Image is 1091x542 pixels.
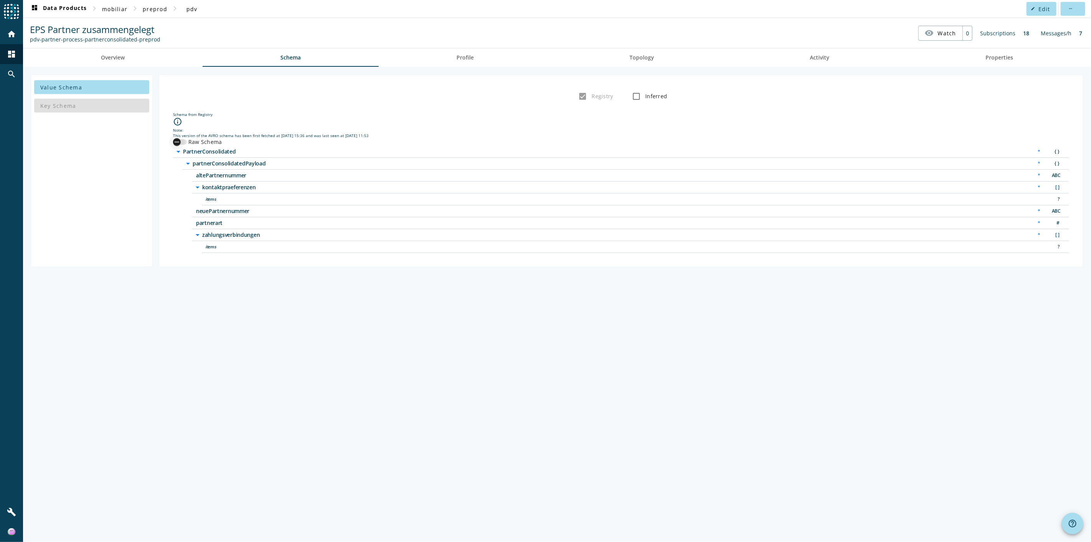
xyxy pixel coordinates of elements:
[938,26,956,40] span: Watch
[183,159,193,168] i: arrow_drop_down
[1019,26,1033,41] div: 18
[34,80,149,94] button: Value Schema
[1031,7,1035,11] mat-icon: edit
[962,26,972,40] div: 0
[644,93,667,100] label: Inferred
[986,55,1013,60] span: Properties
[1048,195,1063,203] div: Unknown
[196,173,388,178] span: /partnerConsolidatedPayload/altePartnernummer
[1048,207,1063,215] div: String
[7,30,16,39] mat-icon: home
[180,2,204,16] button: pdv
[1048,148,1063,156] div: Object
[30,23,155,36] span: EPS Partner zusammengelegt
[457,55,474,60] span: Profile
[196,208,388,214] span: /partnerConsolidatedPayload/neuePartnernummer
[183,149,375,154] span: /
[1038,5,1050,13] span: Edit
[1048,160,1063,168] div: Object
[206,244,397,250] span: /partnerConsolidatedPayload/zahlungsverbindungen/items
[174,147,183,156] i: arrow_drop_down
[1075,26,1086,41] div: 7
[202,232,394,238] span: /partnerConsolidatedPayload/zahlungsverbindungen
[187,138,222,146] label: Raw Schema
[206,197,397,202] span: /partnerConsolidatedPayload/kontaktpraeferenzen/items
[1068,519,1077,528] mat-icon: help_outline
[1068,7,1073,11] mat-icon: more_horiz
[101,55,125,60] span: Overview
[102,5,127,13] span: mobiliar
[7,69,16,79] mat-icon: search
[193,230,202,240] i: arrow_drop_down
[919,26,962,40] button: Watch
[170,4,180,13] mat-icon: chevron_right
[143,5,167,13] span: preprod
[186,5,198,13] span: pdv
[8,528,15,536] img: ce950ecd0e1bab489e5942bdff878568
[130,4,140,13] mat-icon: chevron_right
[173,112,1069,117] div: Schema from Registry
[30,36,160,43] div: Kafka Topic: pdv-partner-process-partnerconsolidated-preprod
[99,2,130,16] button: mobiliar
[925,28,934,38] mat-icon: visibility
[27,2,90,16] button: Data Products
[1048,219,1063,227] div: Number
[193,183,202,192] i: arrow_drop_down
[40,84,82,91] span: Value Schema
[1034,172,1044,180] div: Required
[30,4,39,13] mat-icon: dashboard
[1034,231,1044,239] div: Required
[1037,26,1075,41] div: Messages/h
[7,507,16,517] mat-icon: build
[1048,183,1063,192] div: Array
[196,220,388,226] span: /partnerConsolidatedPayload/partnerart
[140,2,170,16] button: preprod
[1034,219,1044,227] div: Required
[1027,2,1056,16] button: Edit
[976,26,1019,41] div: Subscriptions
[173,127,1069,133] div: Note:
[1048,231,1063,239] div: Array
[7,50,16,59] mat-icon: dashboard
[4,4,19,19] img: spoud-logo.svg
[173,117,182,126] i: info_outline
[173,133,1069,138] div: This version of the AVRO schema has been first fetched at [DATE] 15:36 and was last seen at [DATE...
[90,4,99,13] mat-icon: chevron_right
[202,185,394,190] span: /partnerConsolidatedPayload/kontaktpraeferenzen
[1034,148,1044,156] div: Required
[1034,183,1044,192] div: Required
[280,55,301,60] span: Schema
[30,4,87,13] span: Data Products
[630,55,654,60] span: Topology
[1034,160,1044,168] div: Required
[810,55,830,60] span: Activity
[1048,243,1063,251] div: Unknown
[1048,172,1063,180] div: String
[1034,207,1044,215] div: Required
[193,161,384,166] span: /partnerConsolidatedPayload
